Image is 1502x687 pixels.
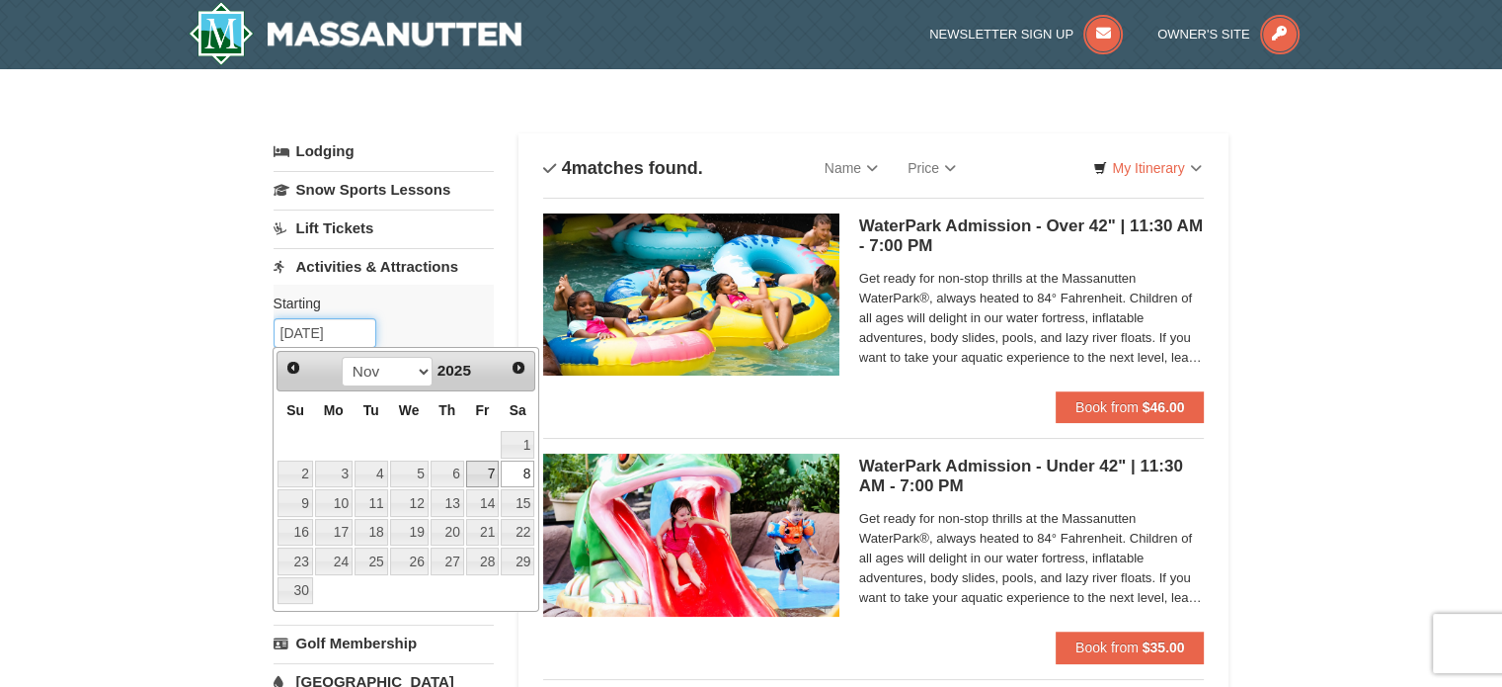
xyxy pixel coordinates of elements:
strong: $35.00 [1143,640,1185,655]
span: Prev [285,360,301,376]
a: 9 [277,489,312,517]
a: 1 [501,431,534,459]
span: Newsletter Sign Up [929,27,1073,42]
span: Get ready for non-stop thrills at the Massanutten WaterPark®, always heated to 84° Fahrenheit. Ch... [859,269,1205,368]
h5: WaterPark Admission - Over 42" | 11:30 AM - 7:00 PM [859,216,1205,256]
span: Friday [475,402,489,418]
a: Owner's Site [1157,27,1300,42]
img: 6619917-1560-394ba125.jpg [543,214,839,376]
a: Prev [279,354,307,382]
a: 14 [466,489,500,517]
span: 4 [562,158,572,178]
a: 30 [277,577,312,605]
a: 26 [390,548,429,575]
button: Book from $46.00 [1056,391,1205,423]
strong: $46.00 [1143,399,1185,415]
a: Lift Tickets [274,210,494,246]
img: Massanutten Resort Logo [189,2,522,65]
a: 17 [315,519,353,547]
a: 6 [431,461,464,488]
a: 12 [390,489,429,517]
span: Next [511,360,526,376]
a: 15 [501,489,534,517]
a: 3 [315,461,353,488]
a: 8 [501,461,534,488]
a: 24 [315,548,353,575]
a: 10 [315,489,353,517]
span: Sunday [286,402,304,418]
span: Tuesday [363,402,379,418]
a: Golf Membership [274,625,494,661]
span: 2025 [437,362,471,379]
a: Lodging [274,133,494,169]
a: Name [810,148,893,188]
a: Price [893,148,971,188]
a: 20 [431,519,464,547]
a: Massanutten Resort [189,2,522,65]
span: Monday [324,402,344,418]
a: 21 [466,519,500,547]
a: Newsletter Sign Up [929,27,1123,42]
a: 23 [277,548,312,575]
a: 16 [277,519,312,547]
a: Next [506,354,533,382]
h4: matches found. [543,158,703,178]
span: Saturday [510,402,526,418]
span: Get ready for non-stop thrills at the Massanutten WaterPark®, always heated to 84° Fahrenheit. Ch... [859,509,1205,608]
a: Snow Sports Lessons [274,171,494,208]
a: 2 [277,461,312,488]
span: Wednesday [399,402,420,418]
a: 25 [355,548,388,575]
span: Book from [1075,640,1139,655]
a: 28 [466,548,500,575]
a: Activities & Attractions [274,248,494,285]
a: 11 [355,489,388,517]
a: My Itinerary [1080,153,1214,183]
a: 4 [355,461,388,488]
a: 13 [431,489,464,517]
a: 18 [355,519,388,547]
a: 5 [390,461,429,488]
span: Book from [1075,399,1139,415]
img: 6619917-1570-0b90b492.jpg [543,454,839,616]
label: Starting [274,294,479,313]
h5: WaterPark Admission - Under 42" | 11:30 AM - 7:00 PM [859,457,1205,496]
a: 19 [390,519,429,547]
a: 29 [501,548,534,575]
button: Book from $35.00 [1056,632,1205,663]
a: 27 [431,548,464,575]
a: 7 [466,461,500,488]
a: 22 [501,519,534,547]
span: Owner's Site [1157,27,1250,42]
span: Thursday [438,402,455,418]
